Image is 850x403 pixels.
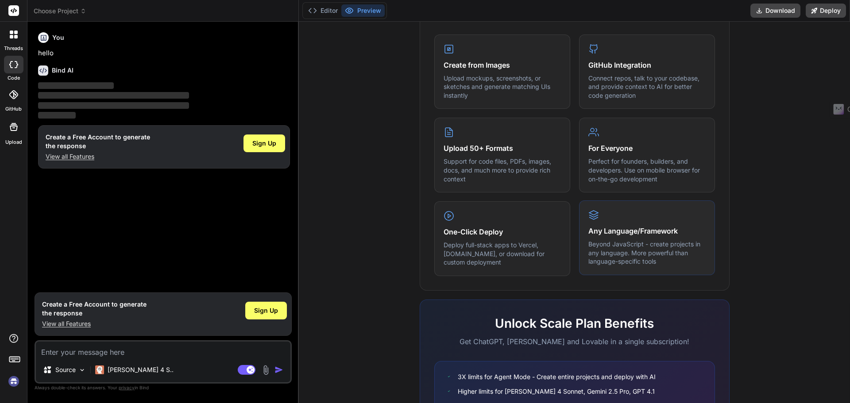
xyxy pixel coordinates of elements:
button: Deploy [806,4,846,18]
label: threads [4,45,23,52]
p: Deploy full-stack apps to Vercel, [DOMAIN_NAME], or download for custom deployment [444,241,561,267]
h1: Create a Free Account to generate the response [46,133,150,150]
img: Claude 4 Sonnet [95,365,104,374]
p: Always double-check its answers. Your in Bind [35,384,292,392]
p: Perfect for founders, builders, and developers. Use on mobile browser for on-the-go development [588,157,706,183]
h4: One-Click Deploy [444,226,561,237]
p: Support for code files, PDFs, images, docs, and much more to provide rich context [444,157,561,183]
p: Connect repos, talk to your codebase, and provide context to AI for better code generation [588,74,706,100]
span: Choose Project [34,7,86,15]
h1: Create a Free Account to generate the response [42,300,147,318]
span: ‌ [38,112,76,119]
p: Source [55,365,76,374]
button: Editor [305,4,341,17]
h4: GitHub Integration [588,60,706,70]
p: Upload mockups, screenshots, or sketches and generate matching UIs instantly [444,74,561,100]
span: ‌ [38,82,114,89]
p: [PERSON_NAME] 4 S.. [108,365,174,374]
img: Pick Models [78,366,86,374]
span: 3X limits for Agent Mode - Create entire projects and deploy with AI [458,372,656,381]
img: icon [274,365,283,374]
span: ‌ [38,92,189,99]
button: Download [750,4,800,18]
p: hello [38,48,290,58]
h6: Bind AI [52,66,73,75]
span: ‌ [38,102,189,109]
span: Higher limits for [PERSON_NAME] 4 Sonnet, Gemini 2.5 Pro, GPT 4.1 [458,387,655,396]
label: GitHub [5,105,22,113]
label: code [8,74,20,82]
h4: Upload 50+ Formats [444,143,561,154]
h4: Create from Images [444,60,561,70]
h6: You [52,33,64,42]
label: Upload [5,138,22,146]
span: Sign Up [254,306,278,315]
span: Sign Up [252,139,276,148]
p: View all Features [46,152,150,161]
h4: Any Language/Framework [588,226,706,236]
p: Beyond JavaScript - create projects in any language. More powerful than language-specific tools [588,240,706,266]
span: privacy [119,385,135,390]
h4: For Everyone [588,143,706,154]
p: View all Features [42,319,147,328]
p: Get ChatGPT, [PERSON_NAME] and Lovable in a single subscription! [434,336,715,347]
button: Preview [341,4,385,17]
img: attachment [261,365,271,375]
h2: Unlock Scale Plan Benefits [434,314,715,333]
img: signin [6,374,21,389]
